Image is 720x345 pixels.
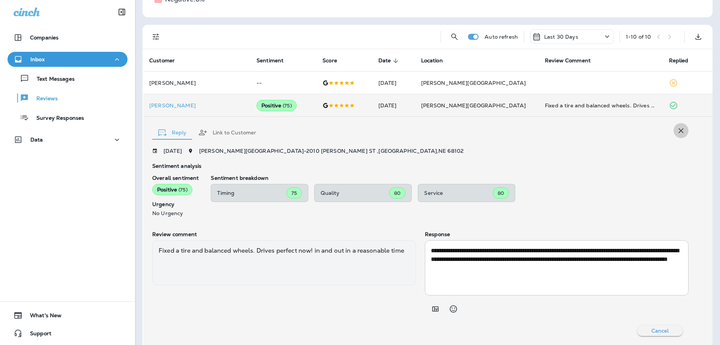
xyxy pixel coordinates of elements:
button: Companies [7,30,127,45]
p: Reviews [29,95,58,102]
td: [DATE] [372,72,415,94]
p: [DATE] [163,148,182,154]
span: Customer [149,57,184,64]
button: Inbox [7,52,127,67]
p: Data [30,137,43,143]
p: No Urgency [152,210,199,216]
p: Companies [30,35,58,41]
span: What's New [22,312,61,321]
span: Review Comment [545,57,600,64]
p: Sentiment breakdown [211,175,688,181]
span: Review Comment [545,57,591,64]
button: Reviews [7,90,127,106]
p: [PERSON_NAME] [149,102,244,108]
span: Date [378,57,401,64]
p: Cancel [651,328,669,334]
span: 80 [498,190,504,196]
p: Overall sentiment [152,175,199,181]
div: Fixed a tire and balanced wheels. Drives perfect now! in and out in a reasonable time [152,240,416,285]
button: Text Messages [7,71,127,86]
button: Add in a premade template [428,301,443,316]
td: -- [250,72,316,94]
span: Date [378,57,391,64]
span: [PERSON_NAME][GEOGRAPHIC_DATA] [421,80,526,86]
span: Score [322,57,347,64]
p: Review comment [152,231,416,237]
button: What's New [7,308,127,323]
div: Positive [256,100,297,111]
p: Auto refresh [484,34,518,40]
div: Click to view Customer Drawer [149,102,244,108]
div: Positive [152,184,192,195]
p: [PERSON_NAME] [149,80,244,86]
p: Inbox [30,56,45,62]
button: Export as CSV [691,29,706,44]
span: Replied [669,57,688,64]
button: Reply [152,119,192,146]
button: Select an emoji [446,301,461,316]
p: Text Messages [29,76,75,83]
span: ( 75 ) [178,187,187,193]
button: Collapse Sidebar [111,5,132,20]
span: Replied [669,57,698,64]
button: Data [7,132,127,147]
button: Search Reviews [447,29,462,44]
button: Filters [148,29,163,44]
span: ( 75 ) [283,102,292,109]
span: Location [421,57,453,64]
span: 75 [291,190,297,196]
div: 1 - 10 of 10 [626,34,651,40]
span: [PERSON_NAME][GEOGRAPHIC_DATA] [421,102,526,109]
p: Quality [321,190,389,196]
td: [DATE] [372,94,415,117]
p: Service [424,190,493,196]
button: Survey Responses [7,110,127,125]
button: Link to Customer [192,119,262,146]
p: Urgency [152,201,199,207]
div: Fixed a tire and balanced wheels. Drives perfect now! in and out in a reasonable time [545,102,657,109]
span: Location [421,57,443,64]
span: [PERSON_NAME][GEOGRAPHIC_DATA] - 2010 [PERSON_NAME] ST , [GEOGRAPHIC_DATA] , NE 68102 [199,148,463,154]
span: Support [22,330,51,339]
button: Support [7,326,127,341]
p: Survey Responses [29,115,84,122]
span: Sentiment [256,57,293,64]
p: Timing [217,190,286,196]
button: Cancel [637,325,682,336]
span: Score [322,57,337,64]
span: 80 [394,190,400,196]
p: Last 30 Days [544,34,578,40]
span: Sentiment [256,57,283,64]
p: Sentiment analysis [152,163,688,169]
p: Response [425,231,688,237]
span: Customer [149,57,175,64]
